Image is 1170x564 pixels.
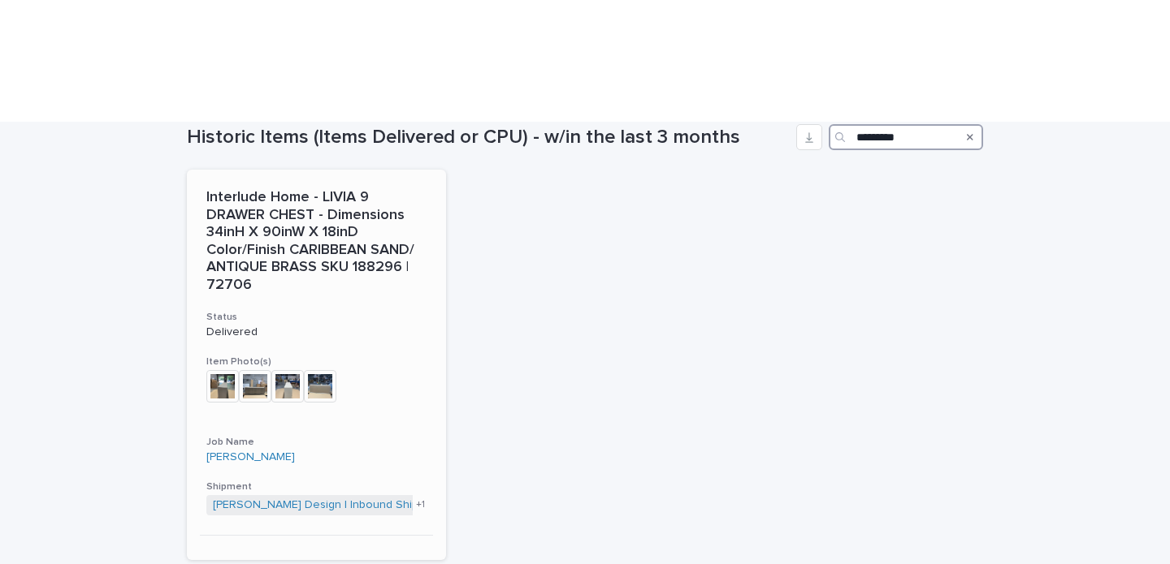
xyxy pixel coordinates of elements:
[187,126,790,149] h1: Historic Items (Items Delivered or CPU) - w/in the last 3 months
[206,325,427,339] p: Delivered
[416,500,425,510] span: + 1
[213,498,487,512] a: [PERSON_NAME] Design | Inbound Shipment | 23962
[206,355,427,368] h3: Item Photo(s)
[187,170,446,560] a: Interlude Home - LIVIA 9 DRAWER CHEST - Dimensions 34inH X 90inW X 18inD Color/Finish CARIBBEAN S...
[206,450,295,464] a: [PERSON_NAME]
[206,480,427,493] h3: Shipment
[829,124,983,150] input: Search
[206,436,427,449] h3: Job Name
[206,189,427,295] p: Interlude Home - LIVIA 9 DRAWER CHEST - Dimensions 34inH X 90inW X 18inD Color/Finish CARIBBEAN S...
[206,311,427,324] h3: Status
